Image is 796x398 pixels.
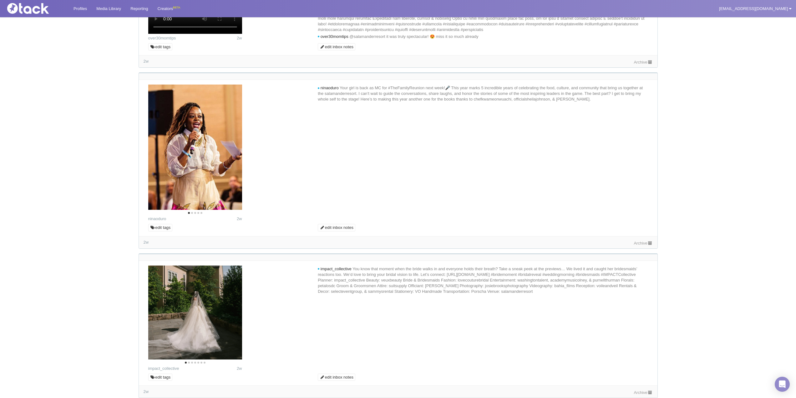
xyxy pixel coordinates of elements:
[148,85,242,210] img: Image may contain: performer, person, solo performance, adult, female, woman, electrical device, ...
[321,85,339,90] span: ninaoduro
[194,362,196,364] li: Page dot 4
[197,212,199,214] li: Page dot 4
[148,36,176,40] a: over30momtips
[194,212,196,214] li: Page dot 3
[148,266,242,359] img: Image may contain: clothing, dress, fashion, formal wear, gown, wedding, wedding gown, bridal vei...
[321,34,348,39] span: over30momtips
[144,240,149,245] time: Latest comment: 2025-08-06 19:39 UTC
[318,87,319,89] i: new
[318,268,319,270] i: new
[173,4,180,11] div: BETA
[318,85,643,101] span: Your girl is back as MC for #TheFamilyReunion next week!🎤 This year marks 5 incredible years of c...
[191,362,193,364] li: Page dot 3
[318,266,637,294] span: You know that moment when the bride walks in and everyone holds their breath? Take a sneak peek a...
[148,216,166,221] a: ninaoduro
[144,59,149,64] time: Latest comment: 2025-08-07 17:37 UTC
[634,60,652,65] a: Archive
[775,377,790,392] div: Open Intercom Messenger
[318,374,355,381] a: edit inbox notes
[318,224,355,231] a: edit inbox notes
[237,35,242,41] time: Posted: 2025-08-07 17:21 UTC
[5,3,67,14] img: Tack
[237,36,242,40] span: 2w
[144,240,149,245] span: 2w
[349,34,478,39] span: @salamanderresort it was truly spectacular! 😍 miss it so much already
[634,390,652,395] a: Archive
[148,224,173,231] a: edit tags
[144,59,149,64] span: 2w
[200,362,202,364] li: Page dot 6
[144,389,149,394] time: Latest comment: 2025-08-06 13:00 UTC
[188,212,190,214] li: Page dot 1
[237,216,242,221] span: 2w
[148,43,173,51] a: edit tags
[197,362,199,364] li: Page dot 5
[318,36,319,38] i: new
[191,212,193,214] li: Page dot 2
[200,212,202,214] li: Page dot 5
[204,362,205,364] li: Page dot 7
[321,266,352,271] span: impact_collective
[318,43,355,51] a: edit inbox notes
[188,362,190,364] li: Page dot 2
[237,366,242,371] span: 2w
[634,241,652,246] a: Archive
[237,216,242,222] time: Posted: 2025-08-06 19:39 UTC
[144,389,149,394] span: 2w
[148,374,173,381] a: edit tags
[148,366,179,371] a: impact_collective
[237,366,242,371] time: Posted: 2025-08-06 13:00 UTC
[185,362,187,364] li: Page dot 1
